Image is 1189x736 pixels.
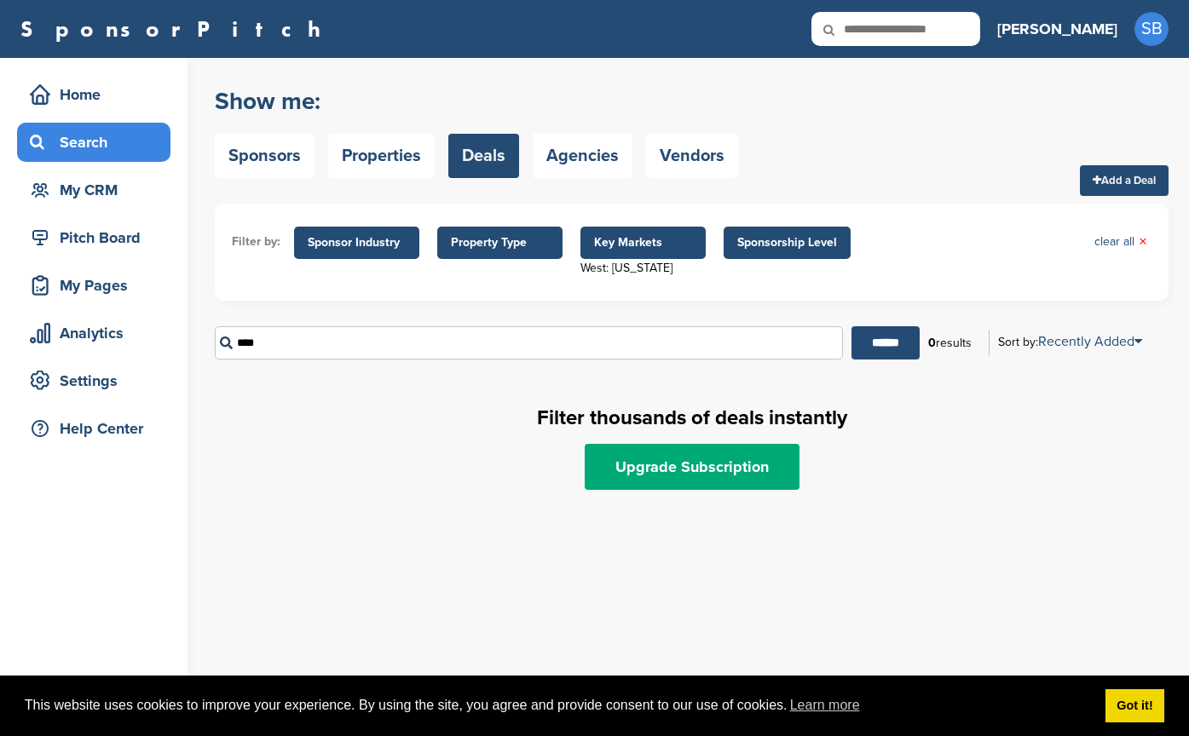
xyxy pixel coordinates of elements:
a: Recently Added [1038,333,1142,350]
div: My Pages [26,270,170,301]
div: Settings [26,365,170,396]
div: Home [26,79,170,110]
a: Home [17,75,170,114]
a: Search [17,123,170,162]
h2: Show me: [215,86,738,117]
span: Sponsorship Level [737,233,837,252]
span: Key Markets [594,233,692,252]
a: SponsorPitch [20,18,332,40]
h1: Filter thousands of deals instantly [215,403,1169,434]
a: Sponsors [215,134,315,178]
a: Vendors [646,134,738,178]
a: Pitch Board [17,218,170,257]
a: Analytics [17,313,170,353]
div: Analytics [26,318,170,348]
span: This website uses cookies to improve your experience. By using the site, you agree and provide co... [25,693,1092,718]
a: My CRM [17,170,170,210]
a: dismiss cookie message [1105,689,1164,723]
a: Upgrade Subscription [585,444,799,490]
li: Filter by: [232,233,280,251]
h3: [PERSON_NAME] [997,17,1117,41]
span: Sponsor Industry [308,233,406,252]
a: learn more about cookies [788,693,863,718]
div: West: [US_STATE] [580,259,706,278]
div: Pitch Board [26,222,170,253]
a: Properties [328,134,435,178]
div: Search [26,127,170,158]
span: Property Type [451,233,549,252]
span: SB [1134,12,1169,46]
a: Settings [17,361,170,400]
a: Agencies [533,134,632,178]
a: clear all× [1094,233,1147,251]
div: Help Center [26,413,170,444]
div: Sort by: [998,335,1142,348]
a: [PERSON_NAME] [997,10,1117,48]
div: results [920,329,980,358]
a: Add a Deal [1080,165,1169,196]
span: × [1139,233,1147,251]
div: My CRM [26,175,170,205]
iframe: Button to launch messaging window [1121,668,1175,722]
a: My Pages [17,266,170,305]
a: Deals [448,134,519,178]
a: Help Center [17,409,170,448]
b: 0 [928,336,936,350]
